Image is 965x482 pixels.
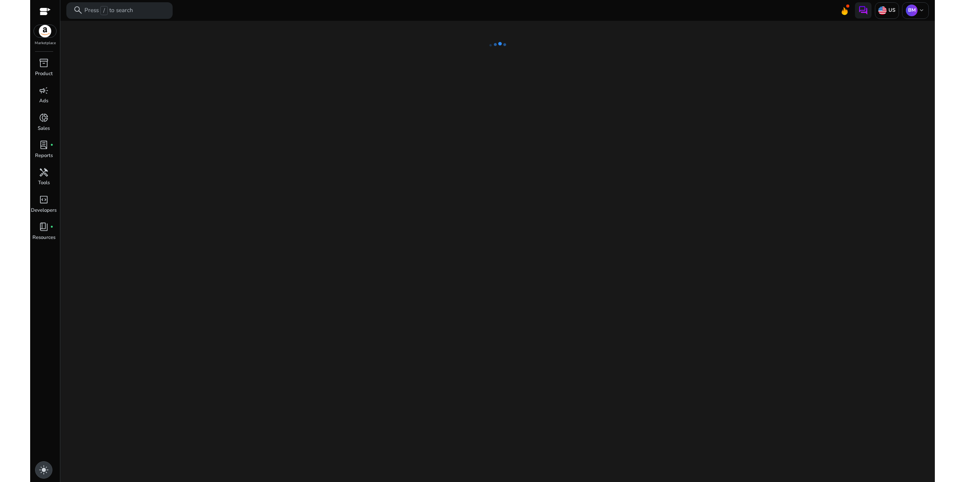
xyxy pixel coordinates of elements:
p: BM [906,5,918,16]
a: code_blocksDevelopers [30,193,57,220]
span: code_blocks [39,195,49,205]
a: inventory_2Product [30,57,57,84]
span: light_mode [39,465,49,475]
a: campaignAds [30,84,57,111]
p: Tools [38,179,50,187]
span: book_4 [39,222,49,232]
img: us.svg [878,6,887,15]
p: Resources [32,234,55,242]
a: donut_smallSales [30,111,57,139]
span: campaign [39,86,49,95]
span: handyman [39,168,49,177]
span: fiber_manual_record [50,225,54,229]
p: Product [35,70,53,78]
span: search [73,5,83,15]
p: Developers [31,207,57,214]
span: inventory_2 [39,58,49,68]
a: book_4fiber_manual_recordResources [30,220,57,248]
span: donut_small [39,113,49,123]
p: Marketplace [35,40,56,46]
a: handymanTools [30,166,57,193]
span: keyboard_arrow_down [918,7,925,14]
p: Ads [39,97,48,105]
p: US [887,7,895,14]
a: lab_profilefiber_manual_recordReports [30,139,57,166]
p: Sales [38,125,50,132]
span: lab_profile [39,140,49,150]
img: amazon.svg [34,25,57,37]
p: Reports [35,152,53,160]
span: / [100,6,107,15]
span: fiber_manual_record [50,143,54,147]
p: Press to search [84,6,133,15]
